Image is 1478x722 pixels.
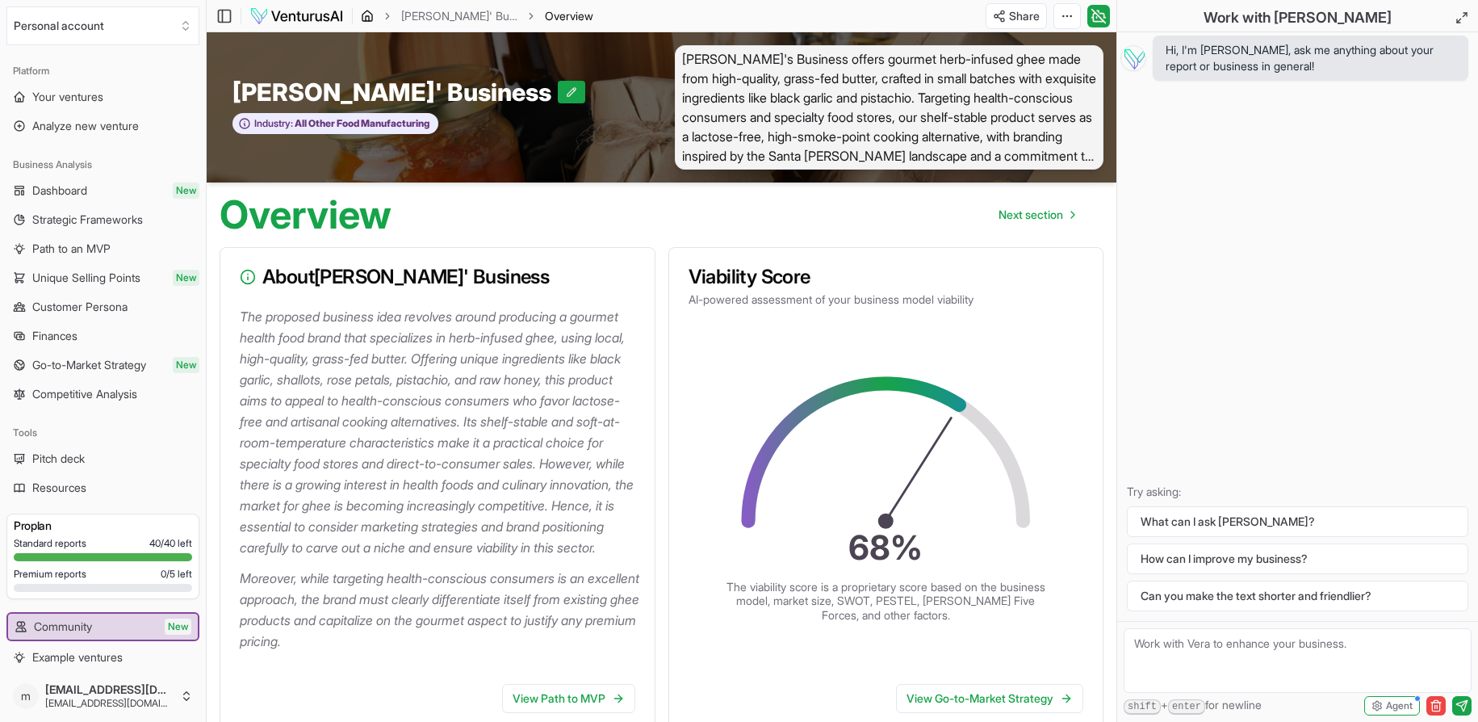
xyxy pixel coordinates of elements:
p: AI-powered assessment of your business model viability [689,292,1084,308]
span: Unique Selling Points [32,270,140,286]
span: [PERSON_NAME]' Business [232,78,558,107]
button: Share [986,3,1047,29]
span: Go-to-Market Strategy [32,357,146,373]
button: Select an organization [6,6,199,45]
a: Resources [6,475,199,501]
span: Next section [999,207,1063,223]
button: m[EMAIL_ADDRESS][DOMAIN_NAME][EMAIL_ADDRESS][DOMAIN_NAME] [6,677,199,716]
a: Your ventures [6,84,199,110]
a: Example ventures [6,644,199,670]
button: Industry:All Other Food Manufacturing [232,113,438,135]
button: Agent [1364,696,1420,716]
h1: Overview [220,195,391,234]
button: What can I ask [PERSON_NAME]? [1127,506,1468,537]
p: The proposed business idea revolves around producing a gourmet health food brand that specializes... [240,306,642,558]
h3: Pro plan [14,518,192,534]
a: Path to an MVP [6,236,199,262]
a: Analyze new venture [6,113,199,139]
span: Competitive Analysis [32,386,137,402]
kbd: shift [1124,699,1161,715]
img: logo [249,6,344,26]
span: Agent [1386,699,1413,712]
h2: Work with [PERSON_NAME] [1204,6,1392,29]
div: Tools [6,420,199,446]
a: CommunityNew [8,614,198,640]
span: Hi, I'm [PERSON_NAME], ask me anything about your report or business in general! [1166,42,1455,74]
span: Share [1009,8,1040,24]
span: Customer Persona [32,299,128,315]
p: Try asking: [1127,484,1468,500]
span: New [165,619,191,635]
span: 0 / 5 left [161,568,192,581]
a: Customer Persona [6,294,199,320]
p: The viability score is a proprietary score based on the business model, market size, SWOT, PESTEL... [724,580,1047,623]
span: All Other Food Manufacturing [293,117,429,130]
span: [EMAIL_ADDRESS][DOMAIN_NAME] [45,682,174,697]
span: Path to an MVP [32,241,111,257]
img: Vera [1120,45,1146,71]
span: New [173,357,199,373]
span: Industry: [254,117,293,130]
a: View Go-to-Market Strategy [896,684,1083,713]
kbd: enter [1168,699,1205,715]
span: Community [34,619,92,635]
text: 68 % [848,527,923,567]
h3: Viability Score [689,267,1084,287]
span: Strategic Frameworks [32,212,143,228]
div: Business Analysis [6,152,199,178]
a: Go to next page [986,199,1087,231]
span: Dashboard [32,183,87,199]
a: Unique Selling PointsNew [6,265,199,291]
a: Competitive Analysis [6,381,199,407]
span: Pitch deck [32,451,85,467]
a: DashboardNew [6,178,199,204]
span: Premium reports [14,568,86,581]
span: Analyze new venture [32,118,139,134]
a: Strategic Frameworks [6,207,199,233]
div: Platform [6,58,199,84]
span: Example ventures [32,649,123,665]
span: Resources [32,480,86,496]
span: + for newline [1124,697,1262,715]
span: New [173,183,199,199]
p: Moreover, while targeting health-conscious consumers is an excellent approach, the brand must cle... [240,568,642,652]
span: Overview [545,8,593,24]
a: Finances [6,323,199,349]
span: [EMAIL_ADDRESS][DOMAIN_NAME] [45,697,174,710]
span: New [173,270,199,286]
a: View Path to MVP [502,684,635,713]
a: [PERSON_NAME]' Business [401,8,517,24]
a: Go-to-Market StrategyNew [6,352,199,378]
a: Pitch deck [6,446,199,472]
span: [PERSON_NAME]'s Business offers gourmet herb-infused ghee made from high-quality, grass-fed butte... [675,45,1104,170]
span: m [13,683,39,709]
nav: breadcrumb [361,8,593,24]
h3: About [PERSON_NAME]' Business [240,267,635,287]
nav: pagination [986,199,1087,231]
button: How can I improve my business? [1127,544,1468,574]
button: Can you make the text shorter and friendlier? [1127,581,1468,611]
span: Standard reports [14,537,86,550]
span: Your ventures [32,89,103,105]
span: 40 / 40 left [149,537,192,550]
span: Finances [32,328,77,344]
